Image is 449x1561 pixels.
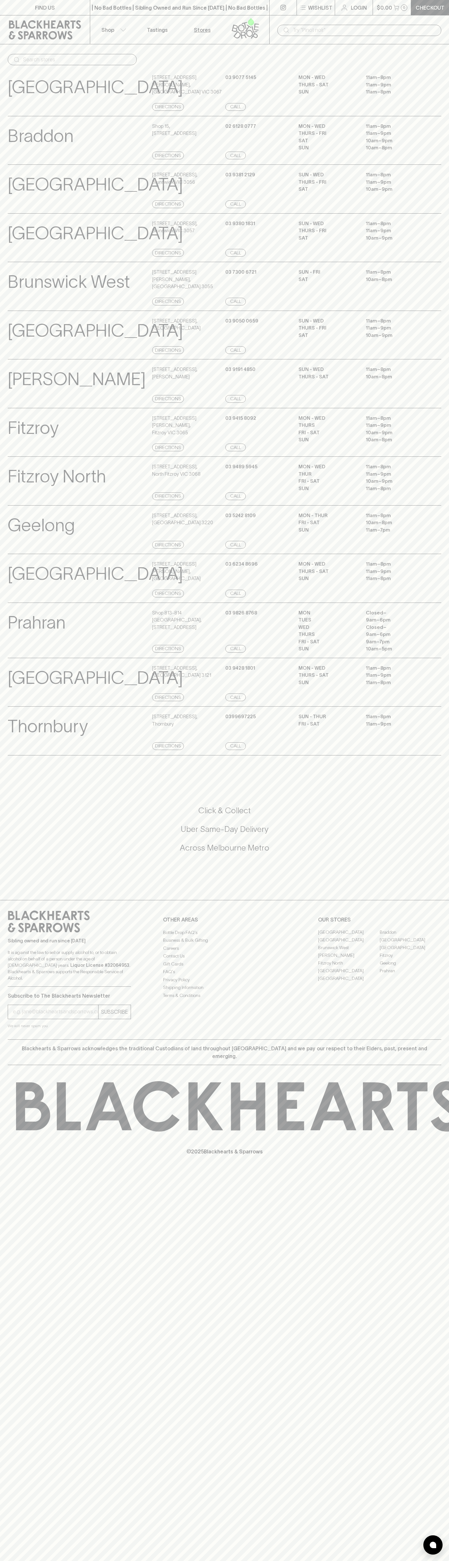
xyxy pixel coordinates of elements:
a: Call [225,103,246,111]
a: Directions [152,249,184,257]
p: SAT [298,186,356,193]
p: Blackhearts & Sparrows acknowledges the traditional Custodians of land throughout [GEOGRAPHIC_DAT... [13,1045,436,1060]
p: SUN [298,485,356,492]
p: 03 9050 0659 [225,317,258,325]
a: [GEOGRAPHIC_DATA] [380,944,441,952]
p: THURS [298,422,356,429]
p: 9am – 7pm [366,638,424,646]
p: THURS - FRI [298,130,356,137]
a: Call [225,152,246,159]
p: SUN [298,679,356,686]
p: 11am – 7pm [366,526,424,534]
p: THURS - SAT [298,568,356,575]
a: Privacy Policy [163,976,286,983]
p: 11am – 8pm [366,317,424,325]
p: [STREET_ADDRESS][PERSON_NAME] , Fitzroy VIC 3065 [152,415,224,437]
a: Directions [152,742,184,750]
p: [STREET_ADDRESS] , [GEOGRAPHIC_DATA] 3121 [152,665,211,679]
p: SUN - FRI [298,269,356,276]
p: SUN [298,88,356,96]
p: OUR STORES [318,916,441,923]
a: Directions [152,444,184,451]
p: 10am – 8pm [366,144,424,152]
p: 11am – 8pm [366,463,424,471]
p: 10am – 8pm [366,436,424,444]
p: 10am – 9pm [366,332,424,339]
p: SUN - WED [298,220,356,227]
p: [GEOGRAPHIC_DATA] [8,171,183,198]
p: MON - WED [298,665,356,672]
p: SUN [298,144,356,152]
p: Closed – [366,624,424,631]
p: 10am – 9pm [366,429,424,437]
a: Fitzroy North [318,959,380,967]
a: Contact Us [163,952,286,960]
p: 11am – 8pm [366,269,424,276]
a: FAQ's [163,968,286,976]
p: SUN [298,645,356,653]
a: Geelong [380,959,441,967]
p: MON - WED [298,463,356,471]
p: FRI - SAT [298,638,356,646]
p: Closed – [366,609,424,617]
a: Business & Bulk Gifting [163,937,286,944]
p: 11am – 8pm [366,220,424,227]
p: 11am – 9pm [366,227,424,234]
p: FIND US [35,4,55,12]
a: [GEOGRAPHIC_DATA] [318,967,380,975]
a: Call [225,444,246,451]
button: SUBSCRIBE [99,1005,131,1019]
p: 9am – 6pm [366,631,424,638]
p: 03 9077 5145 [225,74,256,81]
p: 03 9428 1801 [225,665,255,672]
p: SUN - WED [298,366,356,373]
p: [GEOGRAPHIC_DATA] [8,317,183,344]
a: Directions [152,492,184,500]
p: 11am – 8pm [366,679,424,686]
p: 11am – 9pm [366,130,424,137]
a: Call [225,742,246,750]
p: SAT [298,276,356,283]
p: 11am – 8pm [366,665,424,672]
p: Sibling owned and run since [DATE] [8,938,131,944]
p: 11am – 9pm [366,471,424,478]
p: Login [351,4,367,12]
a: Directions [152,693,184,701]
p: 03 9489 5945 [225,463,257,471]
p: 11am – 8pm [366,713,424,720]
p: It is against the law to sell or supply alcohol to, or to obtain alcohol on behalf of a person un... [8,949,131,981]
p: Shop 813-814 [GEOGRAPHIC_DATA] , [STREET_ADDRESS] [152,609,224,631]
a: Shipping Information [163,984,286,992]
p: 11am – 8pm [366,575,424,582]
p: 11am – 9pm [366,720,424,728]
p: 11am – 8pm [366,123,424,130]
a: Directions [152,103,184,111]
p: Checkout [416,4,445,12]
a: Call [225,541,246,549]
p: MON [298,609,356,617]
p: 11am – 8pm [366,366,424,373]
p: 11am – 8pm [366,512,424,519]
p: 9am – 6pm [366,616,424,624]
p: Tastings [147,26,168,34]
p: [STREET_ADDRESS][PERSON_NAME] , [GEOGRAPHIC_DATA] 3055 [152,269,224,290]
p: Fitzroy North [8,463,106,490]
p: THURS - SAT [298,373,356,381]
h5: Uber Same-Day Delivery [8,824,441,834]
p: MON - WED [298,560,356,568]
a: [PERSON_NAME] [318,952,380,959]
p: THURS [298,631,356,638]
p: THURS - FRI [298,324,356,332]
p: 03 9191 4850 [225,366,255,373]
p: 03 7300 6721 [225,269,256,276]
p: [STREET_ADDRESS] , [GEOGRAPHIC_DATA] [152,317,201,332]
p: [PERSON_NAME] [8,366,146,392]
p: SUN [298,575,356,582]
a: Directions [152,541,184,549]
a: Directions [152,346,184,354]
p: MON - WED [298,74,356,81]
p: SUN - WED [298,317,356,325]
p: THUR [298,471,356,478]
p: SUN - WED [298,171,356,179]
p: Sun - Thur [298,713,356,720]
